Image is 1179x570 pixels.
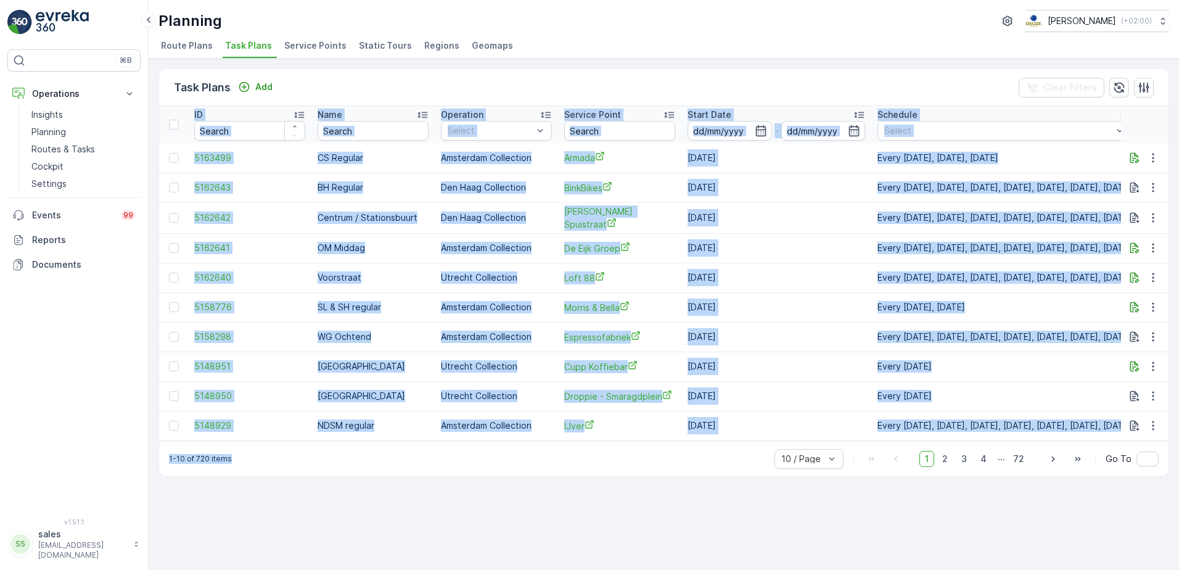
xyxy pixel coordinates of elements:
[1048,15,1116,27] p: [PERSON_NAME]
[877,331,1132,343] p: Every [DATE], [DATE], [DATE], [DATE], [DATE], [DATE], [DATE]
[877,109,918,121] p: Schedule
[194,419,305,432] span: 5148929
[564,151,675,164] span: Armada
[877,271,1132,284] p: Every [DATE], [DATE], [DATE], [DATE], [DATE], [DATE], [DATE]
[441,390,552,402] p: Utrecht Collection
[681,322,871,352] td: [DATE]
[877,152,1132,164] p: Every [DATE], [DATE], [DATE]
[32,88,116,100] p: Operations
[877,390,1132,402] p: Every [DATE]
[877,301,1132,313] p: Every [DATE], [DATE]
[169,183,179,192] div: Toggle Row Selected
[318,271,429,284] p: Voorstraat
[31,178,67,190] p: Settings
[194,390,305,402] a: 5148950
[1008,451,1030,467] span: 72
[441,331,552,343] p: Amsterdam Collection
[31,143,95,155] p: Routes & Tasks
[194,331,305,343] a: 5158298
[194,181,305,194] a: 5162643
[564,390,675,403] a: Droppie - Smaragdplein
[919,451,934,467] span: 1
[877,360,1132,373] p: Every [DATE]
[169,391,179,401] div: Toggle Row Selected
[472,39,513,52] span: Geomaps
[32,209,113,221] p: Events
[359,39,412,52] span: Static Tours
[998,451,1005,467] p: ...
[169,332,179,342] div: Toggle Row Selected
[27,175,141,192] a: Settings
[441,242,552,254] p: Amsterdam Collection
[681,292,871,322] td: [DATE]
[424,39,459,52] span: Regions
[1025,14,1043,28] img: basis-logo_rgb2x.png
[194,360,305,373] span: 5148951
[681,263,871,292] td: [DATE]
[781,121,866,141] input: dd/mm/yyyy
[688,109,731,121] p: Start Date
[681,411,871,440] td: [DATE]
[7,528,141,560] button: SSsales[EMAIL_ADDRESS][DOMAIN_NAME]
[318,152,429,164] p: CS Regular
[38,528,127,540] p: sales
[1121,16,1152,26] p: ( +02:00 )
[564,301,675,314] span: Morris & Bella
[194,242,305,254] a: 5162641
[318,121,429,141] input: Search
[169,361,179,371] div: Toggle Row Selected
[31,126,66,138] p: Planning
[681,202,871,233] td: [DATE]
[681,381,871,411] td: [DATE]
[318,301,429,313] p: SL & SH regular
[564,331,675,344] a: Espressofabriek
[27,141,141,158] a: Routes & Tasks
[564,205,675,231] span: [PERSON_NAME] Spuistraat
[1043,81,1097,94] p: Clear Filters
[194,152,305,164] span: 5163499
[31,109,63,121] p: Insights
[169,454,232,464] p: 1-10 of 720 items
[7,252,141,277] a: Documents
[681,352,871,381] td: [DATE]
[688,121,772,141] input: dd/mm/yyyy
[32,234,136,246] p: Reports
[194,212,305,224] a: 5162642
[318,419,429,432] p: NDSM regular
[31,160,64,173] p: Cockpit
[194,271,305,284] a: 5162640
[7,10,32,35] img: logo
[1106,453,1132,465] span: Go To
[284,39,347,52] span: Service Points
[441,109,483,121] p: Operation
[681,173,871,202] td: [DATE]
[564,360,675,373] a: Cupp Koffiebar
[564,271,675,284] a: Loft 88
[233,80,277,94] button: Add
[564,121,675,141] input: Search
[681,233,871,263] td: [DATE]
[120,56,132,65] p: ⌘B
[884,125,1112,137] p: Select
[225,39,272,52] span: Task Plans
[877,242,1132,254] p: Every [DATE], [DATE], [DATE], [DATE], [DATE], [DATE], [DATE]
[441,152,552,164] p: Amsterdam Collection
[441,181,552,194] p: Den Haag Collection
[877,212,1132,224] p: Every [DATE], [DATE], [DATE], [DATE], [DATE], [DATE], [DATE]
[169,302,179,312] div: Toggle Row Selected
[27,158,141,175] a: Cockpit
[1019,78,1104,97] button: Clear Filters
[441,419,552,432] p: Amsterdam Collection
[32,258,136,271] p: Documents
[564,181,675,194] a: BinkBikes
[169,273,179,283] div: Toggle Row Selected
[564,205,675,231] a: Bram Ladage Spuistraat
[441,212,552,224] p: Den Haag Collection
[123,210,133,220] p: 99
[956,451,972,467] span: 3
